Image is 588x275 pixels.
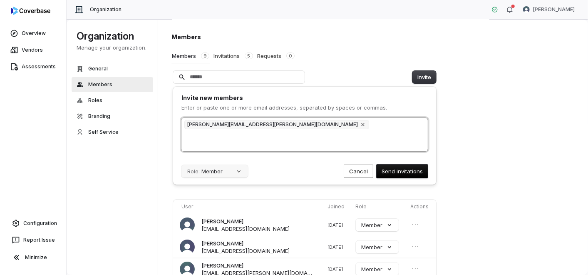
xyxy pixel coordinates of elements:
button: Self Service [72,125,153,140]
a: Vendors [2,42,65,57]
a: Assessments [2,59,65,74]
button: Invitations [213,48,253,64]
span: [PERSON_NAME] [201,217,243,225]
h1: Invite new members [181,93,428,102]
button: Cancel [344,165,373,178]
button: Diana Esparza avatar[PERSON_NAME] [518,3,580,16]
th: User [173,200,325,214]
span: Members [88,81,112,88]
span: 5 [245,52,253,59]
span: [PERSON_NAME] [201,262,243,269]
p: Manage your organization. [77,44,148,51]
p: [PERSON_NAME][EMAIL_ADDRESS][PERSON_NAME][DOMAIN_NAME] [187,121,358,128]
span: General [88,65,108,72]
p: Enter or paste one or more email addresses, separated by spaces or commas. [181,104,428,111]
button: Role:Member [181,165,248,177]
span: [DATE] [328,266,343,272]
span: [PERSON_NAME] [201,240,243,247]
h1: Organization [77,30,148,43]
span: [DATE] [328,222,343,228]
a: Overview [2,26,65,41]
h1: Members [171,32,438,41]
th: Joined [325,200,352,214]
span: [DATE] [328,244,343,250]
span: Self Service [88,129,119,135]
img: Diana Esparza avatar [523,6,530,13]
span: Organization [90,6,122,13]
th: Actions [407,200,436,214]
span: 9 [201,52,209,59]
button: Members [72,77,153,92]
span: Roles [88,97,102,104]
button: General [72,61,153,76]
th: Role [352,200,407,214]
button: Open menu [410,242,420,252]
button: Member [356,241,399,253]
button: Report Issue [3,232,63,247]
img: Justin Bennett [180,240,195,255]
img: Bhuvaneshwaran Shunmugam [180,217,195,232]
button: Open menu [410,264,420,274]
span: Branding [88,113,110,120]
a: Configuration [3,216,63,231]
span: [EMAIL_ADDRESS][DOMAIN_NAME] [201,225,290,232]
button: Minimize [3,249,63,266]
button: Branding [72,109,153,124]
button: Members [171,48,210,64]
button: Send invitations [377,165,428,178]
span: [PERSON_NAME] [533,6,575,13]
button: Open menu [410,220,420,230]
img: logo-D7KZi-bG.svg [11,7,50,15]
button: Invite [412,71,436,83]
button: Requests [257,48,295,64]
button: Member [356,219,399,231]
span: 0 [286,52,295,59]
span: [EMAIL_ADDRESS][DOMAIN_NAME] [201,247,290,255]
input: Search [173,71,305,83]
button: Roles [72,93,153,108]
